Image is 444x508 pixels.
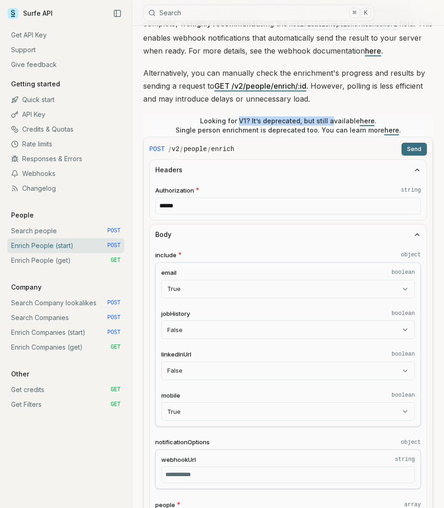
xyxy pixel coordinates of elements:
code: boolean [392,269,415,276]
p: Company [7,283,45,292]
a: Credits & Quotas [7,122,124,137]
p: Other [7,369,33,379]
a: Enrich People (get) GET [7,253,124,268]
a: here [360,117,375,125]
p: Enrichment runs asynchronously. To be notified when the enrichments are complete, we using the fi... [143,4,433,57]
a: Get Filters GET [7,397,124,412]
button: Headers [150,160,426,180]
a: Surfe API [7,6,53,20]
button: Collapse Sidebar [110,6,124,20]
a: API Key [7,107,124,122]
code: enrich [211,145,234,154]
span: GET [110,401,121,408]
code: string [401,187,421,194]
span: jobHistory [161,309,190,318]
span: POST [107,314,121,321]
code: boolean [392,351,415,358]
a: Enrich Companies (start) POST [7,325,124,340]
a: here [365,46,381,55]
a: Webhooks [7,166,124,181]
code: boolean [392,392,415,399]
a: Get credits GET [7,382,124,397]
a: Rate limits [7,137,124,151]
a: here [384,126,399,134]
a: Get API Key [7,28,124,42]
a: Enrich Companies (get) GET [7,340,124,355]
code: string [395,456,415,463]
span: mobile [161,391,180,400]
span: / [180,145,182,154]
span: email [161,268,176,277]
button: Body [150,224,426,245]
code: object [401,251,421,259]
span: webhookUrl [161,455,196,464]
a: Support [7,42,124,57]
p: People [7,211,37,220]
span: linkedInUrl [161,350,191,359]
a: Search people POST [7,224,124,238]
span: GET [110,257,121,264]
span: notificationOptions [155,438,210,447]
p: Looking for V1? It’s deprecated, but still available . Single person enrichment is deprecated too... [176,116,401,135]
span: POST [107,329,121,336]
span: POST [149,145,165,154]
code: people [183,145,207,154]
span: GET [110,344,121,351]
span: / [208,145,210,154]
span: POST [107,299,121,307]
a: Enrich People (start) POST [7,238,124,253]
code: v2 [172,145,180,154]
span: POST [107,242,121,249]
span: / [169,145,171,154]
a: Responses & Errors [7,151,124,166]
span: Authorization [155,186,194,195]
a: Give feedback [7,57,124,72]
code: boolean [392,310,415,317]
span: GET [110,386,121,393]
code: object [401,439,421,446]
p: Alternatively, you can manually check the enrichment's progress and results by sending a request ... [143,67,433,105]
a: Changelog [7,181,124,196]
span: POST [107,227,121,235]
kbd: K [361,8,371,18]
a: GET /v2/people/enrich/:id [214,81,306,91]
span: include [155,251,176,260]
button: Send [401,143,427,156]
a: Search Companies POST [7,310,124,325]
a: Search Company lookalikes POST [7,296,124,310]
button: Search⌘K [143,5,374,21]
kbd: ⌘ [349,8,359,18]
a: Quick start [7,92,124,107]
p: Getting started [7,79,64,89]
